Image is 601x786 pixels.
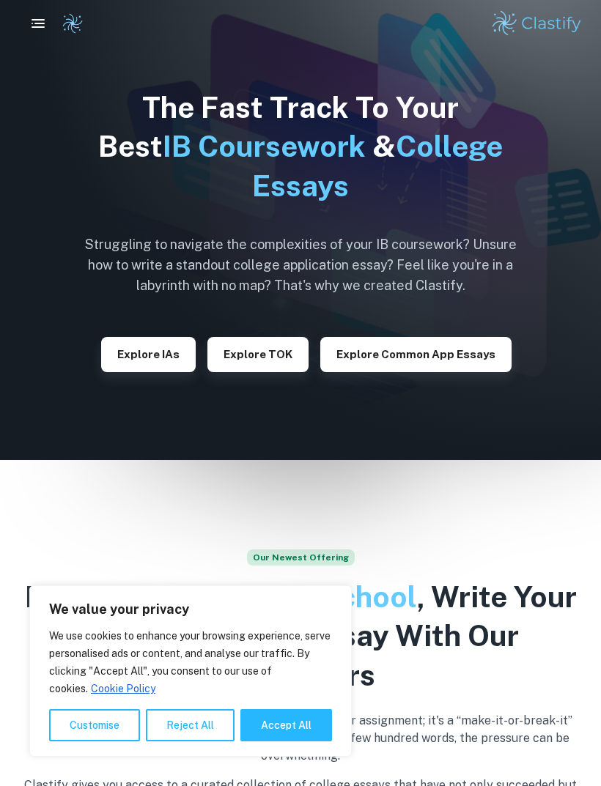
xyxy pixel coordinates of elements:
img: Clastify logo [62,12,84,34]
h1: The Fast Track To Your Best & [73,88,528,205]
h2: From Draft To , Write Your Perfect College Essay With Our Exemplars [18,577,583,694]
a: Clastify logo [53,12,84,34]
div: We value your privacy [29,585,352,757]
button: Reject All [146,709,235,741]
a: Explore Common App essays [320,346,512,360]
button: Customise [49,709,140,741]
span: Dream School [219,579,417,614]
img: Clastify logo [490,9,583,38]
span: IB Coursework [163,129,366,163]
p: Writing the perfect college essay is more than just another assignment; it's a “make-it-or-break-... [18,712,583,765]
button: Explore TOK [207,337,309,372]
span: Our Newest Offering [247,549,355,566]
a: Cookie Policy [90,682,156,695]
p: We use cookies to enhance your browsing experience, serve personalised ads or content, and analys... [49,627,332,697]
p: We value your privacy [49,601,332,618]
span: College Essays [252,129,503,202]
button: Accept All [240,709,332,741]
a: Explore TOK [207,346,309,360]
button: Explore Common App essays [320,337,512,372]
h6: Struggling to navigate the complexities of your IB coursework? Unsure how to write a standout col... [73,234,528,296]
button: Explore IAs [101,337,196,372]
a: Explore IAs [101,346,196,360]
